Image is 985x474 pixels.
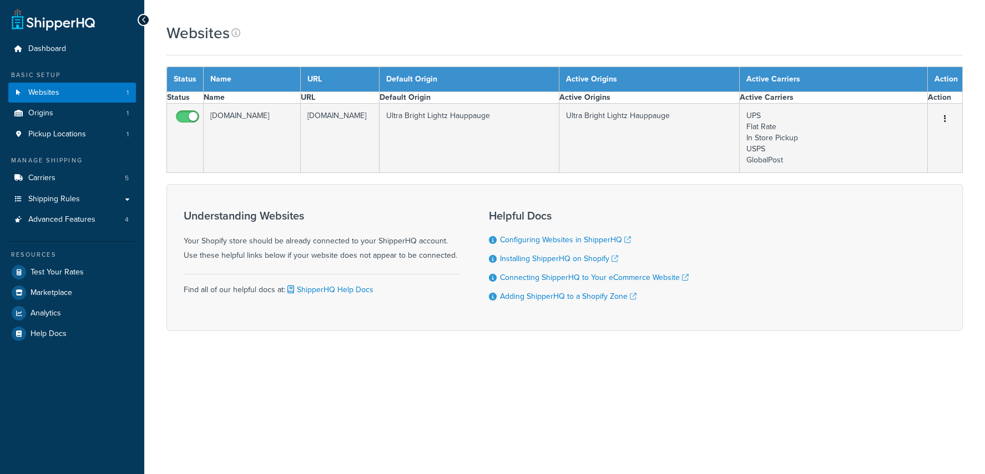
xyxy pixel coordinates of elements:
[300,104,379,173] td: [DOMAIN_NAME]
[740,67,928,92] th: Active Carriers
[28,44,66,54] span: Dashboard
[8,168,136,188] li: Carriers
[125,174,129,183] span: 5
[28,174,55,183] span: Carriers
[8,70,136,80] div: Basic Setup
[379,92,559,104] th: Default Origin
[300,92,379,104] th: URL
[500,253,618,264] a: Installing ShipperHQ on Shopify
[184,274,461,297] div: Find all of our helpful docs at:
[928,67,963,92] th: Action
[8,303,136,323] a: Analytics
[31,329,67,339] span: Help Docs
[8,210,136,230] li: Advanced Features
[8,83,136,103] li: Websites
[127,88,129,98] span: 1
[8,262,136,282] a: Test Your Rates
[285,284,373,295] a: ShipperHQ Help Docs
[489,210,689,222] h3: Helpful Docs
[559,104,740,173] td: Ultra Bright Lightz Hauppauge
[8,168,136,188] a: Carriers 5
[559,92,740,104] th: Active Origins
[8,156,136,165] div: Manage Shipping
[28,109,53,118] span: Origins
[740,104,928,173] td: UPS Flat Rate In Store Pickup USPS GlobalPost
[166,22,230,44] h1: Websites
[740,92,928,104] th: Active Carriers
[184,210,461,263] div: Your Shopify store should be already connected to your ShipperHQ account. Use these helpful links...
[125,215,129,225] span: 4
[31,309,61,318] span: Analytics
[167,67,204,92] th: Status
[8,83,136,103] a: Websites 1
[8,283,136,303] a: Marketplace
[204,67,301,92] th: Name
[500,290,637,302] a: Adding ShipperHQ to a Shopify Zone
[379,67,559,92] th: Default Origin
[8,124,136,145] a: Pickup Locations 1
[28,130,86,139] span: Pickup Locations
[8,250,136,259] div: Resources
[127,130,129,139] span: 1
[559,67,740,92] th: Active Origins
[8,39,136,59] a: Dashboard
[500,234,631,246] a: Configuring Websites in ShipperHQ
[204,92,301,104] th: Name
[8,103,136,124] li: Origins
[204,104,301,173] td: [DOMAIN_NAME]
[379,104,559,173] td: Ultra Bright Lightz Hauppauge
[31,288,72,298] span: Marketplace
[184,210,461,222] h3: Understanding Websites
[8,324,136,344] a: Help Docs
[127,109,129,118] span: 1
[8,189,136,210] a: Shipping Rules
[8,103,136,124] a: Origins 1
[8,210,136,230] a: Advanced Features 4
[28,195,80,204] span: Shipping Rules
[8,124,136,145] li: Pickup Locations
[300,67,379,92] th: URL
[28,88,59,98] span: Websites
[928,92,963,104] th: Action
[28,215,95,225] span: Advanced Features
[12,8,95,30] a: ShipperHQ Home
[500,272,689,283] a: Connecting ShipperHQ to Your eCommerce Website
[31,268,84,277] span: Test Your Rates
[167,92,204,104] th: Status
